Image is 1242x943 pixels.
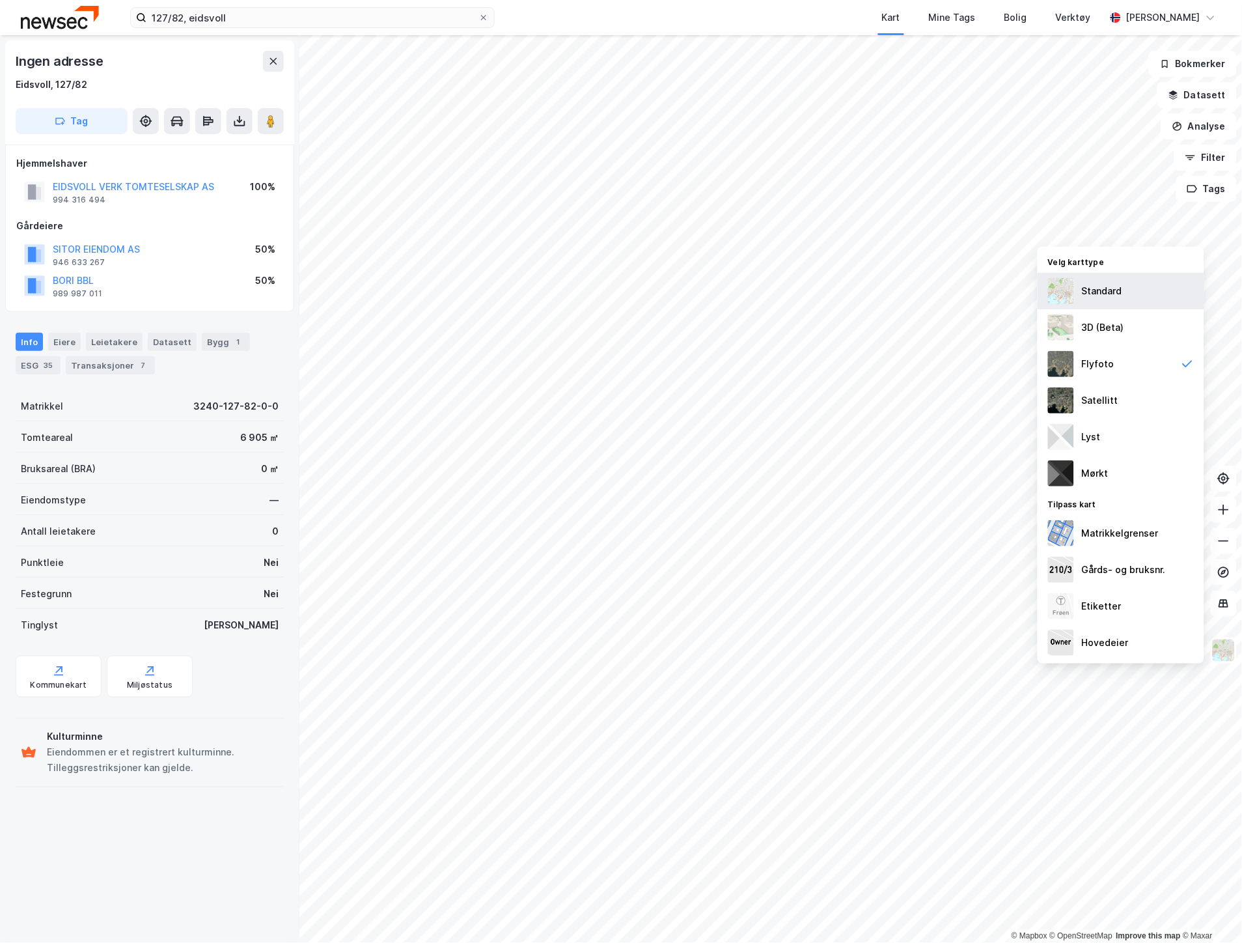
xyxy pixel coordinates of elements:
[41,359,55,372] div: 35
[146,8,478,27] input: Søk på adresse, matrikkel, gårdeiere, leietakere eller personer
[21,6,99,29] img: newsec-logo.f6e21ccffca1b3a03d2d.png
[16,356,61,374] div: ESG
[1082,283,1122,299] div: Standard
[1048,387,1074,414] img: 9k=
[86,333,143,351] div: Leietakere
[261,461,279,477] div: 0 ㎡
[1048,315,1074,341] img: Z
[30,680,87,690] div: Kommunekart
[1157,82,1237,108] button: Datasett
[47,745,279,776] div: Eiendommen er et registrert kulturminne. Tilleggsrestriksjoner kan gjelde.
[1048,630,1074,656] img: majorOwner.b5e170eddb5c04bfeeff.jpeg
[1048,520,1074,546] img: cadastreBorders.cfe08de4b5ddd52a10de.jpeg
[21,586,72,602] div: Festegrunn
[272,524,279,539] div: 0
[47,729,279,745] div: Kulturminne
[1048,278,1074,304] img: Z
[240,430,279,445] div: 6 905 ㎡
[255,242,275,257] div: 50%
[1050,932,1113,941] a: OpenStreetMap
[1174,145,1237,171] button: Filter
[1149,51,1237,77] button: Bokmerker
[1082,429,1101,445] div: Lyst
[1012,932,1047,941] a: Mapbox
[264,586,279,602] div: Nei
[882,10,900,25] div: Kart
[53,289,102,299] div: 989 987 011
[1116,932,1181,941] a: Improve this map
[16,218,283,234] div: Gårdeiere
[204,617,279,633] div: [PERSON_NAME]
[1161,113,1237,139] button: Analyse
[53,257,105,268] div: 946 633 267
[250,179,275,195] div: 100%
[21,524,96,539] div: Antall leietakere
[1048,424,1074,450] img: luj3wr1y2y3+OchiMxRmMxRlscgabnMEmZ7DJGWxyBpucwSZnsMkZbHIGm5zBJmewyRlscgabnMEmZ7DJGWxyBpucwSZnsMkZ...
[137,359,150,372] div: 7
[1082,356,1114,372] div: Flyfoto
[21,617,58,633] div: Tinglyst
[1211,638,1236,663] img: Z
[66,356,155,374] div: Transaksjoner
[269,492,279,508] div: —
[148,333,197,351] div: Datasett
[21,399,63,414] div: Matrikkel
[127,680,172,690] div: Miljøstatus
[193,399,279,414] div: 3240-127-82-0-0
[1082,466,1109,481] div: Mørkt
[1048,460,1074,486] img: nCdM7BzjoCAAAAAElFTkSuQmCC
[16,156,283,171] div: Hjemmelshaver
[1048,351,1074,377] img: Z
[1082,526,1159,541] div: Matrikkelgrenser
[16,77,87,92] div: Eidsvoll, 127/82
[16,51,105,72] div: Ingen adresse
[1177,880,1242,943] div: Kontrollprogram for chat
[255,273,275,289] div: 50%
[1082,393,1118,408] div: Satellitt
[1048,593,1074,619] img: Z
[1082,635,1129,651] div: Hovedeier
[264,555,279,570] div: Nei
[1082,562,1166,578] div: Gårds- og bruksnr.
[1038,249,1204,273] div: Velg karttype
[1048,557,1074,583] img: cadastreKeys.547ab17ec502f5a4ef2b.jpeg
[21,555,64,570] div: Punktleie
[1177,880,1242,943] iframe: Chat Widget
[1056,10,1091,25] div: Verktøy
[21,492,86,508] div: Eiendomstype
[232,335,245,348] div: 1
[1176,176,1237,202] button: Tags
[1082,320,1124,335] div: 3D (Beta)
[929,10,976,25] div: Mine Tags
[48,333,81,351] div: Eiere
[53,195,105,205] div: 994 316 494
[16,333,43,351] div: Info
[1082,598,1122,614] div: Etiketter
[1126,10,1200,25] div: [PERSON_NAME]
[21,461,96,477] div: Bruksareal (BRA)
[1004,10,1027,25] div: Bolig
[1038,492,1204,515] div: Tilpass kart
[202,333,250,351] div: Bygg
[21,430,73,445] div: Tomteareal
[16,108,128,134] button: Tag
